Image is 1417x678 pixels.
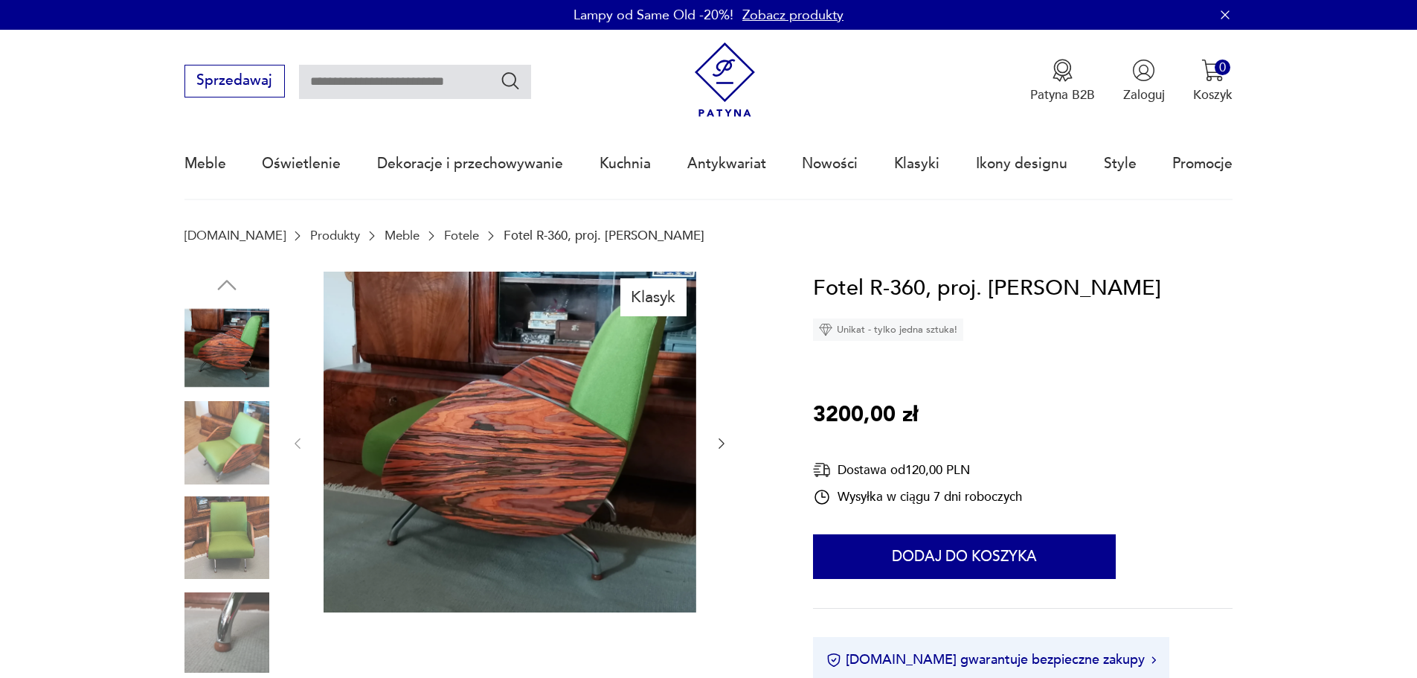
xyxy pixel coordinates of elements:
div: Klasyk [620,278,687,316]
button: 0Koszyk [1193,59,1233,103]
div: Dostawa od 120,00 PLN [813,461,1022,479]
button: [DOMAIN_NAME] gwarantuje bezpieczne zakupy [826,650,1156,669]
a: Antykwariat [687,129,766,198]
p: Fotel R-360, proj. [PERSON_NAME] [504,228,704,243]
a: Kuchnia [600,129,651,198]
button: Patyna B2B [1030,59,1095,103]
button: Szukaj [500,70,521,92]
p: 3200,00 zł [813,398,918,432]
a: Zobacz produkty [742,6,844,25]
img: Patyna - sklep z meblami i dekoracjami vintage [687,42,762,118]
a: Ikony designu [976,129,1067,198]
a: Meble [385,228,420,243]
button: Dodaj do koszyka [813,534,1116,579]
img: Ikona strzałki w prawo [1151,656,1156,664]
a: Dekoracje i przechowywanie [377,129,563,198]
img: Zdjęcie produktu Fotel R-360, proj. J. Różański [184,590,269,675]
button: Sprzedawaj [184,65,285,97]
img: Ikona diamentu [819,323,832,336]
img: Zdjęcie produktu Fotel R-360, proj. J. Różański [184,306,269,391]
a: Style [1104,129,1137,198]
a: Sprzedawaj [184,76,285,88]
img: Zdjęcie produktu Fotel R-360, proj. J. Różański [184,496,269,581]
p: Zaloguj [1123,86,1165,103]
a: Klasyki [894,129,939,198]
button: Zaloguj [1123,59,1165,103]
p: Patyna B2B [1030,86,1095,103]
img: Ikona medalu [1051,59,1074,82]
div: Unikat - tylko jedna sztuka! [813,319,963,341]
a: Fotele [444,228,479,243]
div: 0 [1215,60,1230,75]
div: Wysyłka w ciągu 7 dni roboczych [813,488,1022,506]
img: Zdjęcie produktu Fotel R-360, proj. J. Różański [184,400,269,485]
a: Ikona medaluPatyna B2B [1030,59,1095,103]
a: Promocje [1172,129,1233,198]
img: Ikonka użytkownika [1132,59,1155,82]
a: Oświetlenie [262,129,341,198]
img: Zdjęcie produktu Fotel R-360, proj. J. Różański [324,272,696,613]
a: Nowości [802,129,858,198]
img: Ikona dostawy [813,461,831,479]
a: [DOMAIN_NAME] [184,228,286,243]
p: Lampy od Same Old -20%! [573,6,733,25]
img: Ikona koszyka [1201,59,1224,82]
img: Ikona certyfikatu [826,653,841,668]
p: Koszyk [1193,86,1233,103]
h1: Fotel R-360, proj. [PERSON_NAME] [813,272,1161,306]
a: Produkty [310,228,360,243]
a: Meble [184,129,226,198]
